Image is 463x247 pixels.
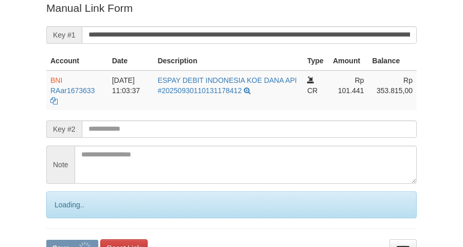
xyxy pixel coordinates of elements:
th: Balance [368,51,417,70]
span: CR [307,86,317,95]
th: Type [303,51,329,70]
th: Account [46,51,108,70]
th: Date [108,51,154,70]
td: [DATE] 11:03:37 [108,70,154,110]
span: Key #1 [46,26,82,44]
td: Rp 353.815,00 [368,70,417,110]
th: Amount [329,51,368,70]
span: Key #2 [46,120,82,138]
th: Description [153,51,303,70]
a: Copy RAar1673633 to clipboard [50,97,58,105]
p: Manual Link Form [46,1,417,15]
div: Loading.. [46,191,417,218]
a: RAar1673633 [50,86,95,95]
span: BNI [50,76,62,84]
span: Note [46,146,75,184]
td: Rp 101.441 [329,70,368,110]
a: ESPAY DEBIT INDONESIA KOE DANA API #20250930110131178412 [157,76,297,95]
